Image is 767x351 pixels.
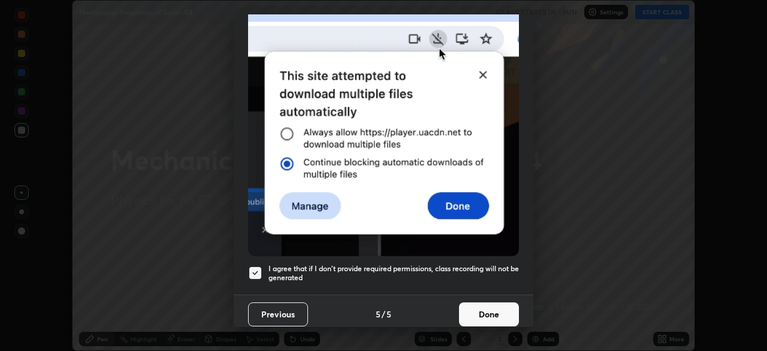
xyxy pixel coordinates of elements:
[459,302,519,326] button: Done
[268,264,519,283] h5: I agree that if I don't provide required permissions, class recording will not be generated
[386,308,391,320] h4: 5
[382,308,385,320] h4: /
[248,302,308,326] button: Previous
[376,308,381,320] h4: 5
